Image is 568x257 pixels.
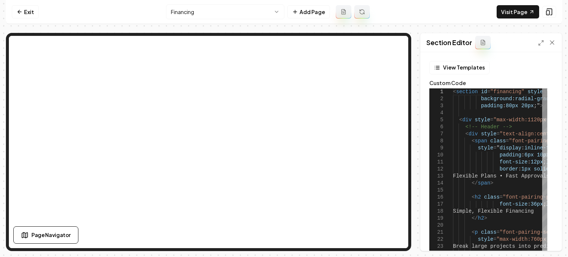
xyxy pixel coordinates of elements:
span: 12px [531,159,543,165]
label: Custom Code [429,80,553,85]
span: : [521,145,524,151]
span: class [484,194,500,200]
div: 17 [429,201,443,208]
span: : [528,159,531,165]
div: 14 [429,180,443,187]
div: 21 [429,229,443,236]
span: Break large projects into predictable [453,243,568,249]
div: 8 [429,138,443,145]
span: padding [481,103,503,109]
span: : [528,201,531,207]
button: Regenerate page [354,5,370,18]
div: 20 [429,222,443,229]
span: = [487,89,490,95]
span: display [500,145,521,151]
button: Add admin page prompt [336,5,351,18]
span: p [475,229,478,235]
a: Visit Page [497,5,539,18]
span: class [490,138,506,144]
div: 1 [429,88,443,95]
span: "financing" [490,89,524,95]
span: = [497,131,500,137]
span: = [506,138,509,144]
span: style [528,89,543,95]
span: : [521,152,524,158]
span: h2 [478,215,484,221]
span: : [503,103,506,109]
div: 24 [429,250,443,257]
span: : [512,96,515,102]
span: radial-gradient [515,96,562,102]
span: font-size [500,159,528,165]
span: " [497,145,500,151]
button: Add admin section prompt [475,36,491,49]
span: </ [471,215,478,221]
div: 12 [429,166,443,173]
span: span [478,180,490,186]
button: Add Page [287,5,330,18]
div: 10 [429,152,443,159]
span: style [475,117,490,123]
span: > [484,215,487,221]
h2: Section Editor [426,37,472,48]
span: = [497,229,500,235]
a: Exit [12,5,39,18]
span: id [481,89,487,95]
span: < [453,89,456,95]
span: Simple, Flexible Financing [453,208,534,214]
span: ;" [534,103,540,109]
span: < [466,131,469,137]
span: h2 [475,194,481,200]
div: 5 [429,116,443,124]
span: font-size [500,201,528,207]
span: < [471,229,474,235]
div: 3 [429,102,443,109]
span: style [478,236,493,242]
div: 23 [429,243,443,250]
span: your budget. [453,250,490,256]
span: <!-- Header --> [466,124,512,130]
button: View Templates [429,61,490,74]
div: 15 [429,187,443,194]
span: > [540,103,543,109]
div: 19 [429,215,443,222]
div: 2 [429,95,443,102]
span: div [469,131,478,137]
span: 80px [506,103,518,109]
span: padding [500,152,521,158]
span: section [456,89,478,95]
span: inline-flex [524,145,558,151]
div: 9 [429,145,443,152]
span: 1px [521,166,531,172]
div: 16 [429,194,443,201]
span: Flexible Plans • Fast Approvals [453,173,549,179]
span: : [518,166,521,172]
span: > [490,180,493,186]
span: span [475,138,487,144]
button: Page Navigator [13,226,78,244]
span: = [493,145,496,151]
span: < [459,117,462,123]
span: div [462,117,471,123]
div: 18 [429,208,443,215]
span: = [493,236,496,242]
span: = [500,194,503,200]
span: Page Navigator [31,231,71,239]
span: border [500,166,518,172]
span: < [471,138,474,144]
span: = [490,117,493,123]
span: style [478,145,493,151]
span: class [481,229,497,235]
div: 7 [429,131,443,138]
span: < [471,194,474,200]
span: background [481,96,512,102]
span: 36px [531,201,543,207]
span: 6px [524,152,534,158]
span: </ [471,180,478,186]
div: 11 [429,159,443,166]
div: 4 [429,109,443,116]
span: 20px [521,103,534,109]
div: 22 [429,236,443,243]
span: solid [534,166,549,172]
span: style [481,131,497,137]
